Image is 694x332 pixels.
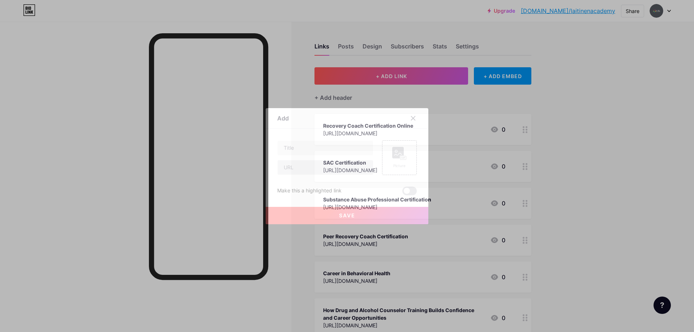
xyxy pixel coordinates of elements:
[392,163,407,169] div: Picture
[266,207,428,224] button: Save
[278,141,373,155] input: Title
[339,212,355,218] span: Save
[278,160,373,175] input: URL
[277,114,289,123] div: Add
[277,187,342,195] div: Make this a highlighted link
